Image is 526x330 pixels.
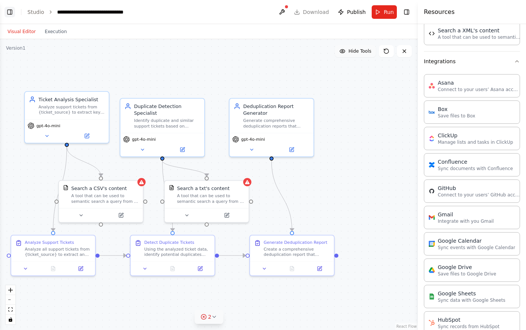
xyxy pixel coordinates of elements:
[347,8,366,16] span: Publish
[134,103,200,116] div: Duplicate Detection Specialist
[438,263,496,271] div: Google Drive
[424,8,455,17] h4: Resources
[372,5,397,19] button: Run
[132,137,155,142] span: gpt-4o-mini
[438,211,494,218] div: Gmail
[38,96,104,103] div: Ticket Analysis Specialist
[243,103,309,116] div: Deduplication Report Generator
[438,184,520,192] div: GitHub
[71,185,127,192] div: Search a CSV's content
[429,162,435,168] img: Confluence
[241,137,265,142] span: gpt-4o-mini
[277,265,306,273] button: No output available
[429,241,435,247] img: Google Calendar
[144,246,210,257] div: Using the analyzed ticket data, identify potential duplicates and similar tickets based on semant...
[438,192,520,198] p: Connect to your users’ GitHub accounts
[438,271,496,277] p: Save files to Google Drive
[58,180,143,223] div: CSVSearchToolSearch a CSV's contentA tool that can be used to semantic search a query from a CSV'...
[27,9,44,15] a: Studio
[335,5,369,19] button: Publish
[169,185,175,190] img: TXTSearchTool
[438,79,520,87] div: Asana
[438,218,494,224] p: Integrate with you Gmail
[6,45,26,51] div: Version 1
[438,324,499,330] p: Sync records from HubSpot
[429,30,435,36] img: XMLSearchTool
[6,315,15,324] button: toggle interactivity
[438,166,513,172] p: Sync documents with Confluence
[164,180,249,223] div: TXTSearchToolSearch a txt's contentA tool that can be used to semantic search a query from a txt'...
[194,310,223,324] button: 2
[38,104,104,115] div: Analyze support tickets from {ticket_source} to extract key information including subject, descri...
[159,161,210,176] g: Edge from 8bdadb17-c2eb-4acf-8dc8-63cb7074a32e to 43cb7532-a4a5-4d4c-883e-b32771b2ae16
[102,211,140,219] button: Open in side panel
[144,240,194,245] div: Detect Duplicate Tickets
[264,246,330,257] div: Create a comprehensive deduplication report that summarizes the analysis findings, duplicate tick...
[438,158,513,166] div: Confluence
[384,8,394,16] span: Run
[229,98,314,157] div: Deduplication Report GeneratorGenerate comprehensive deduplication reports that include duplicate...
[5,7,15,17] button: Show left sidebar
[158,265,187,273] button: No output available
[24,91,109,143] div: Ticket Analysis SpecialistAnalyze support tickets from {ticket_source} to extract key information...
[438,113,475,119] p: Save files to Box
[159,161,176,231] g: Edge from 8bdadb17-c2eb-4acf-8dc8-63cb7074a32e to 38eb3dd3-1ff3-4057-be1b-b1005d441d04
[36,123,60,129] span: gpt-4o-mini
[438,245,515,251] p: Sync events with Google Calendar
[6,285,15,295] button: zoom in
[130,235,215,276] div: Detect Duplicate TicketsUsing the analyzed ticket data, identify potential duplicates and similar...
[438,297,505,303] p: Sync data with Google Sheets
[396,324,417,328] a: React Flow attribution
[401,7,412,17] button: Hide right sidebar
[39,265,68,273] button: No output available
[438,316,499,324] div: HubSpot
[25,246,91,257] div: Analyze all support tickets from {ticket_source} to extract and standardize key information inclu...
[348,48,371,54] span: Hide Tools
[438,290,505,297] div: Google Sheets
[438,132,513,139] div: ClickUp
[6,285,15,324] div: React Flow controls
[438,237,515,245] div: Google Calendar
[50,147,70,231] g: Edge from b8641ea8-db4d-4f50-8aac-367e2b8ab7b7 to 3a1eece1-3aa2-4e7a-8471-3d9d8fca160d
[438,87,520,93] p: Connect to your users’ Asana accounts
[6,295,15,305] button: zoom out
[438,139,513,145] p: Manage lists and tasks in ClickUp
[63,147,104,176] g: Edge from b8641ea8-db4d-4f50-8aac-367e2b8ab7b7 to e1a7f22c-d6e8-4e2c-a988-ff58e9ef65a5
[177,193,244,204] div: A tool that can be used to semantic search a query from a txt's content.
[243,118,309,129] div: Generate comprehensive deduplication reports that include duplicate ticket groups, similarity sco...
[99,252,126,259] g: Edge from 3a1eece1-3aa2-4e7a-8471-3d9d8fca160d to 38eb3dd3-1ff3-4057-be1b-b1005d441d04
[308,265,331,273] button: Open in side panel
[63,185,69,190] img: CSVSearchTool
[438,27,520,34] div: Search a XML's content
[424,52,520,71] button: Integrations
[264,240,327,245] div: Generate Deduplication Report
[429,214,435,221] img: Gmail
[177,185,229,192] div: Search a txt's content
[438,105,475,113] div: Box
[335,45,376,57] button: Hide Tools
[120,98,205,157] div: Duplicate Detection SpecialistIdentify duplicate and similar support tickets based on content ana...
[208,313,211,321] span: 2
[429,135,435,141] img: ClickUp
[163,146,202,154] button: Open in side panel
[429,83,435,89] img: Asana
[134,118,200,129] div: Identify duplicate and similar support tickets based on content analysis, semantic similarity, an...
[207,211,246,219] button: Open in side panel
[249,235,335,276] div: Generate Deduplication ReportCreate a comprehensive deduplication report that summarizes the anal...
[272,146,311,154] button: Open in side panel
[40,27,71,36] button: Execution
[6,305,15,315] button: fit view
[69,265,92,273] button: Open in side panel
[11,235,96,276] div: Analyze Support TicketsAnalyze all support tickets from {ticket_source} to extract and standardiz...
[27,8,142,16] nav: breadcrumb
[429,267,435,273] img: Google Drive
[188,265,212,273] button: Open in side panel
[268,161,295,231] g: Edge from d88a6d4e-998d-4c02-994f-da4343c6f309 to 966e9abf-b58e-4fce-b12e-0c25f1136e77
[438,34,520,40] p: A tool that can be used to semantic search a query from a XML's content.
[429,294,435,300] img: Google Sheets
[429,320,435,326] img: HubSpot
[68,132,106,140] button: Open in side panel
[71,193,139,204] div: A tool that can be used to semantic search a query from a CSV's content.
[429,109,435,115] img: Box
[25,240,74,245] div: Analyze Support Tickets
